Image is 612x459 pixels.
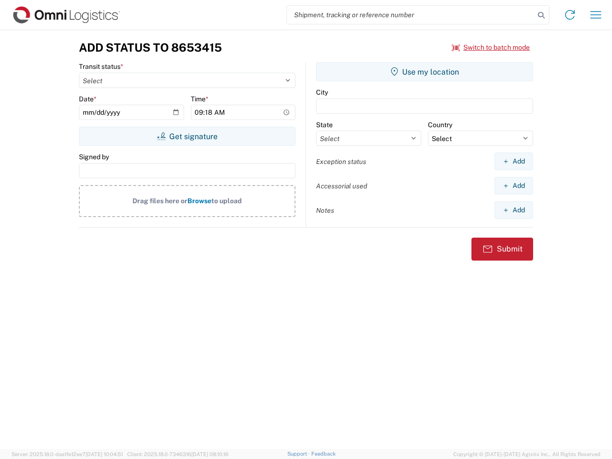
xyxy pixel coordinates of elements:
[79,127,295,146] button: Get signature
[11,451,123,457] span: Server: 2025.18.0-daa1fe12ee7
[211,197,242,205] span: to upload
[316,206,334,215] label: Notes
[453,450,601,459] span: Copyright © [DATE]-[DATE] Agistix Inc., All Rights Reserved
[316,120,333,129] label: State
[187,197,211,205] span: Browse
[471,238,533,261] button: Submit
[191,95,208,103] label: Time
[79,95,97,103] label: Date
[79,41,222,55] h3: Add Status to 8653415
[452,40,530,55] button: Switch to batch mode
[127,451,229,457] span: Client: 2025.18.0-7346316
[316,88,328,97] label: City
[494,201,533,219] button: Add
[311,451,336,457] a: Feedback
[316,62,533,81] button: Use my location
[79,62,123,71] label: Transit status
[494,177,533,195] button: Add
[287,6,535,24] input: Shipment, tracking or reference number
[428,120,452,129] label: Country
[494,153,533,170] button: Add
[287,451,311,457] a: Support
[316,157,366,166] label: Exception status
[132,197,187,205] span: Drag files here or
[79,153,109,161] label: Signed by
[191,451,229,457] span: [DATE] 08:10:16
[86,451,123,457] span: [DATE] 10:04:51
[316,182,367,190] label: Accessorial used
